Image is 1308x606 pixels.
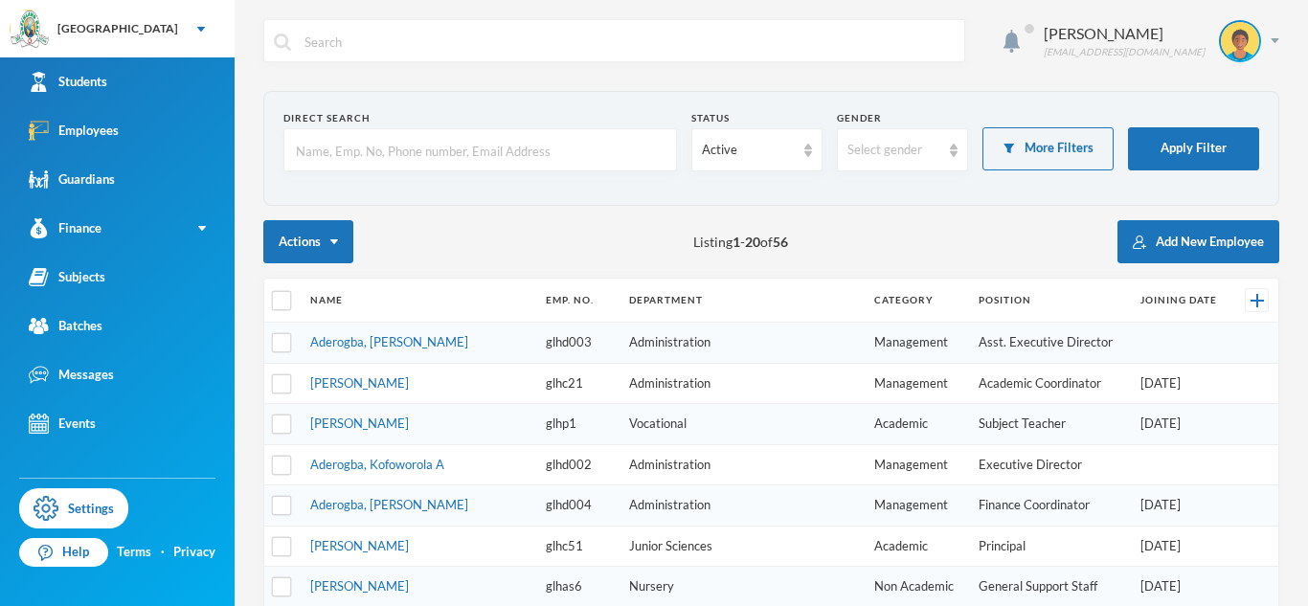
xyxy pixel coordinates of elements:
img: search [274,34,291,51]
td: [DATE] [1131,363,1232,404]
th: Department [620,279,865,323]
div: Employees [29,121,119,141]
td: glhc51 [536,526,620,567]
div: · [161,543,165,562]
td: Asst. Executive Director [969,323,1131,364]
button: Apply Filter [1128,127,1259,170]
b: 1 [733,234,740,250]
div: Gender [837,111,968,125]
a: Privacy [173,543,215,562]
div: Direct Search [283,111,677,125]
div: Finance [29,218,101,238]
td: Junior Sciences [620,526,865,567]
a: Aderogba, [PERSON_NAME] [310,497,468,512]
td: glhd004 [536,485,620,527]
a: [PERSON_NAME] [310,578,409,594]
img: STUDENT [1221,22,1259,60]
img: + [1251,294,1264,307]
td: Finance Coordinator [969,485,1131,527]
div: Select gender [847,141,940,160]
a: Settings [19,488,128,528]
div: Batches [29,316,102,336]
a: Help [19,538,108,567]
td: Administration [620,323,865,364]
b: 56 [773,234,788,250]
th: Joining Date [1131,279,1232,323]
input: Name, Emp. No, Phone number, Email Address [294,129,666,172]
th: Name [301,279,536,323]
a: [PERSON_NAME] [310,375,409,391]
div: Events [29,414,96,434]
div: [EMAIL_ADDRESS][DOMAIN_NAME] [1044,45,1205,59]
div: Guardians [29,169,115,190]
div: Students [29,72,107,92]
a: [PERSON_NAME] [310,538,409,553]
button: Add New Employee [1117,220,1279,263]
td: [DATE] [1131,526,1232,567]
div: [GEOGRAPHIC_DATA] [57,20,178,37]
td: Academic [865,404,969,445]
td: Administration [620,444,865,485]
a: [PERSON_NAME] [310,415,409,431]
td: Vocational [620,404,865,445]
td: Academic [865,526,969,567]
td: Administration [620,485,865,527]
div: Messages [29,365,114,385]
div: Subjects [29,267,105,287]
th: Emp. No. [536,279,620,323]
span: Listing - of [693,232,788,252]
td: Principal [969,526,1131,567]
button: More Filters [982,127,1114,170]
td: glhd002 [536,444,620,485]
img: logo [11,11,49,49]
td: glhc21 [536,363,620,404]
a: Aderogba, Kofoworola A [310,457,444,472]
a: Terms [117,543,151,562]
th: Category [865,279,969,323]
td: Executive Director [969,444,1131,485]
td: glhp1 [536,404,620,445]
td: Management [865,323,969,364]
td: Management [865,363,969,404]
td: Administration [620,363,865,404]
td: Academic Coordinator [969,363,1131,404]
div: Active [702,141,795,160]
div: Status [691,111,823,125]
td: [DATE] [1131,485,1232,527]
td: glhd003 [536,323,620,364]
b: 20 [745,234,760,250]
td: Management [865,485,969,527]
th: Position [969,279,1131,323]
button: Actions [263,220,353,263]
td: Management [865,444,969,485]
td: [DATE] [1131,404,1232,445]
input: Search [303,20,955,63]
td: Subject Teacher [969,404,1131,445]
a: Aderogba, [PERSON_NAME] [310,334,468,349]
div: [PERSON_NAME] [1044,22,1205,45]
